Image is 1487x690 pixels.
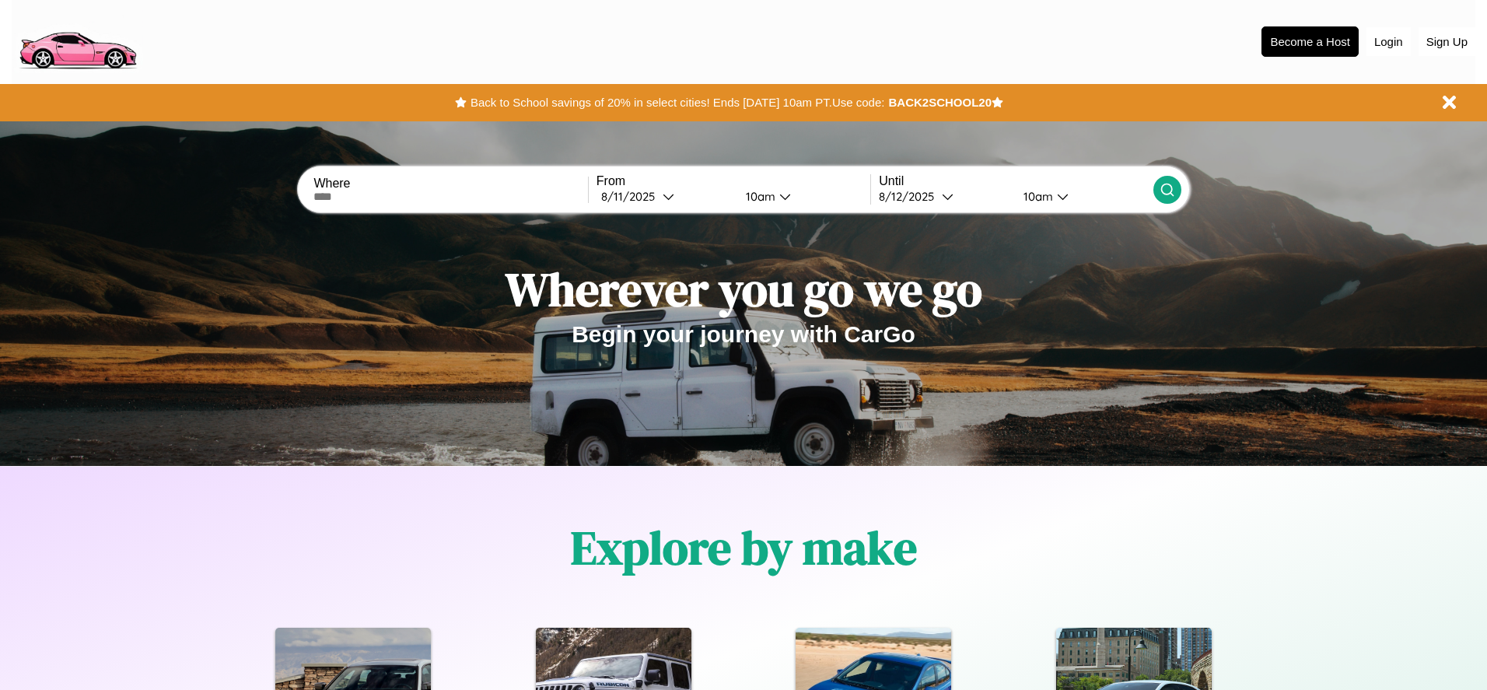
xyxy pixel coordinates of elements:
div: 8 / 12 / 2025 [879,189,942,204]
img: logo [12,8,143,73]
label: Until [879,174,1153,188]
label: Where [313,177,587,191]
button: Become a Host [1261,26,1359,57]
button: 10am [1011,188,1153,205]
button: Sign Up [1419,27,1475,56]
b: BACK2SCHOOL20 [888,96,992,109]
button: Login [1366,27,1411,56]
div: 10am [1016,189,1057,204]
div: 8 / 11 / 2025 [601,189,663,204]
button: 8/11/2025 [597,188,733,205]
button: Back to School savings of 20% in select cities! Ends [DATE] 10am PT.Use code: [467,92,888,114]
label: From [597,174,870,188]
div: 10am [738,189,779,204]
button: 10am [733,188,870,205]
h1: Explore by make [571,516,917,580]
